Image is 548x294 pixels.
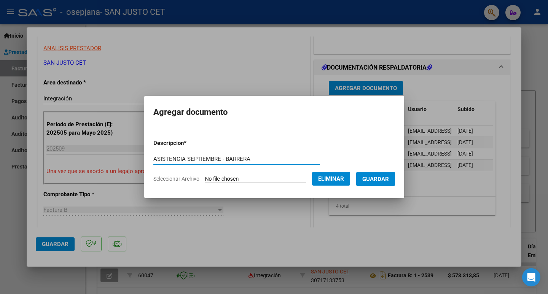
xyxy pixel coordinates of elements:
span: Eliminar [318,175,344,182]
div: Open Intercom Messenger [522,268,540,286]
p: Descripcion [153,139,226,148]
h2: Agregar documento [153,105,395,119]
button: Eliminar [312,172,350,186]
span: Guardar [362,176,389,183]
span: Seleccionar Archivo [153,176,199,182]
button: Guardar [356,172,395,186]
